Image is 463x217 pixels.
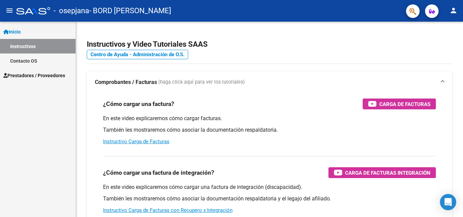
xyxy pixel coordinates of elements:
[3,72,65,79] span: Prestadores / Proveedores
[95,79,157,86] strong: Comprobantes / Facturas
[3,28,21,36] span: Inicio
[158,79,245,86] span: (haga click aquí para ver los tutoriales)
[103,99,174,109] h3: ¿Cómo cargar una factura?
[103,207,233,213] a: Instructivo Carga de Facturas con Recupero x Integración
[379,100,430,108] span: Carga de Facturas
[328,167,436,178] button: Carga de Facturas Integración
[103,138,169,145] a: Instructivo Carga de Facturas
[345,169,430,177] span: Carga de Facturas Integración
[449,6,458,15] mat-icon: person
[103,126,436,134] p: También les mostraremos cómo asociar la documentación respaldatoria.
[103,168,214,177] h3: ¿Cómo cargar una factura de integración?
[89,3,171,18] span: - BORD [PERSON_NAME]
[103,183,436,191] p: En este video explicaremos cómo cargar una factura de integración (discapacidad).
[363,99,436,109] button: Carga de Facturas
[103,195,436,202] p: También les mostraremos cómo asociar la documentación respaldatoria y el legajo del afiliado.
[87,50,188,59] a: Centro de Ayuda - Administración de O.S.
[440,194,456,210] div: Open Intercom Messenger
[54,3,89,18] span: - osepjana
[87,38,452,51] h2: Instructivos y Video Tutoriales SAAS
[103,115,436,122] p: En este video explicaremos cómo cargar facturas.
[5,6,14,15] mat-icon: menu
[87,71,452,93] mat-expansion-panel-header: Comprobantes / Facturas (haga click aquí para ver los tutoriales)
